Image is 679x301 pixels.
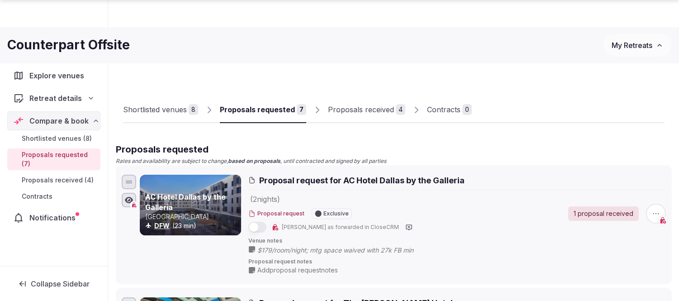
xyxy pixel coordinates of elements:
a: Proposals received (4) [7,174,100,186]
p: [GEOGRAPHIC_DATA] [145,212,239,221]
div: Shortlisted venues [123,104,187,115]
span: Collapse Sidebar [31,279,90,288]
button: DFW [154,221,170,230]
a: Explore venues [7,66,100,85]
a: Proposals requested7 [220,97,306,123]
span: Explore venues [29,70,88,81]
span: Proposals requested (7) [22,150,97,168]
span: My Retreats [612,41,652,50]
a: Proposals requested (7) [7,148,100,170]
a: AC Hotel Dallas by the Galleria [145,192,226,211]
span: Notifications [29,212,79,223]
span: ( 2 night s ) [250,195,280,204]
a: Proposals received4 [328,97,405,123]
a: 1 proposal received [568,206,639,221]
span: Exclusive [323,211,349,216]
span: Proposal request for AC Hotel Dallas by the Galleria [259,175,465,186]
span: $179/room/night; mtg space waived with 27k FB min [257,246,432,255]
button: Proposal request [248,210,304,218]
a: Shortlisted venues8 [123,97,198,123]
button: Collapse Sidebar [7,274,100,294]
p: Rates and availability are subject to change, , until contracted and signed by all parties [116,158,672,165]
span: Proposals received (4) [22,176,94,185]
a: Contracts [7,190,100,203]
h2: Proposals requested [116,143,672,156]
span: Retreat details [29,93,82,104]
div: Contracts [427,104,461,115]
div: Proposals requested [220,104,295,115]
div: Proposals received [328,104,394,115]
span: Proposal request notes [248,258,666,266]
div: 8 [189,104,198,115]
a: Shortlisted venues (8) [7,132,100,145]
span: [PERSON_NAME] as forwarded in CloseCRM [282,224,399,231]
span: Contracts [22,192,52,201]
span: Add proposal request notes [257,266,338,275]
span: Venue notes [248,237,666,245]
strong: based on proposals [228,158,280,164]
a: Contracts0 [427,97,472,123]
div: 7 [297,104,306,115]
h1: Counterpart Offsite [7,36,130,54]
button: My Retreats [603,34,672,57]
a: Notifications [7,208,100,227]
span: Compare & book [29,115,89,126]
a: DFW [154,222,170,229]
span: Shortlisted venues (8) [22,134,92,143]
div: 4 [396,104,405,115]
div: 0 [462,104,472,115]
div: (23 min) [145,221,239,230]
